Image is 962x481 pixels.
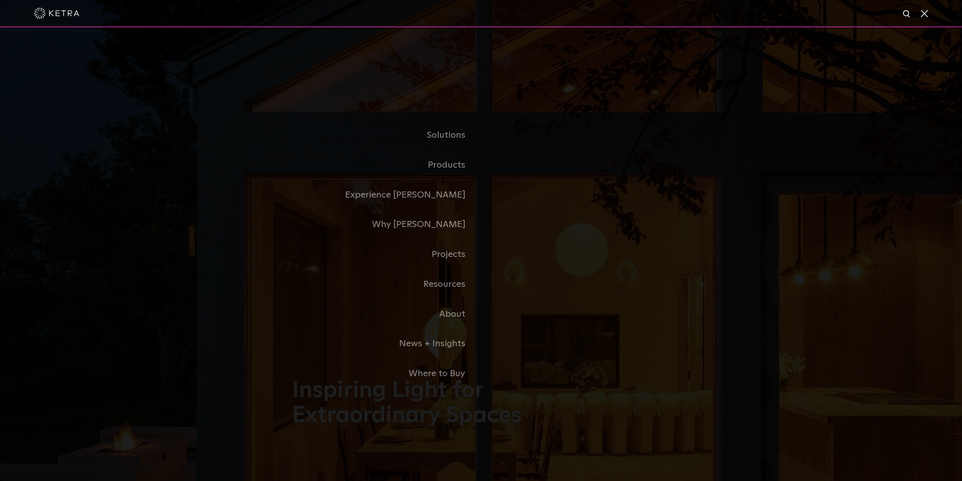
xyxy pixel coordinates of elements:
a: Solutions [292,120,481,150]
div: Navigation Menu [292,120,670,389]
img: ketra-logo-2019-white [34,8,79,19]
a: Where to Buy [292,359,481,389]
a: Resources [292,269,481,299]
a: Experience [PERSON_NAME] [292,180,481,210]
a: News + Insights [292,329,481,359]
img: search icon [902,9,912,19]
a: About [292,299,481,329]
a: Products [292,150,481,180]
a: Projects [292,240,481,269]
a: Why [PERSON_NAME] [292,210,481,240]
